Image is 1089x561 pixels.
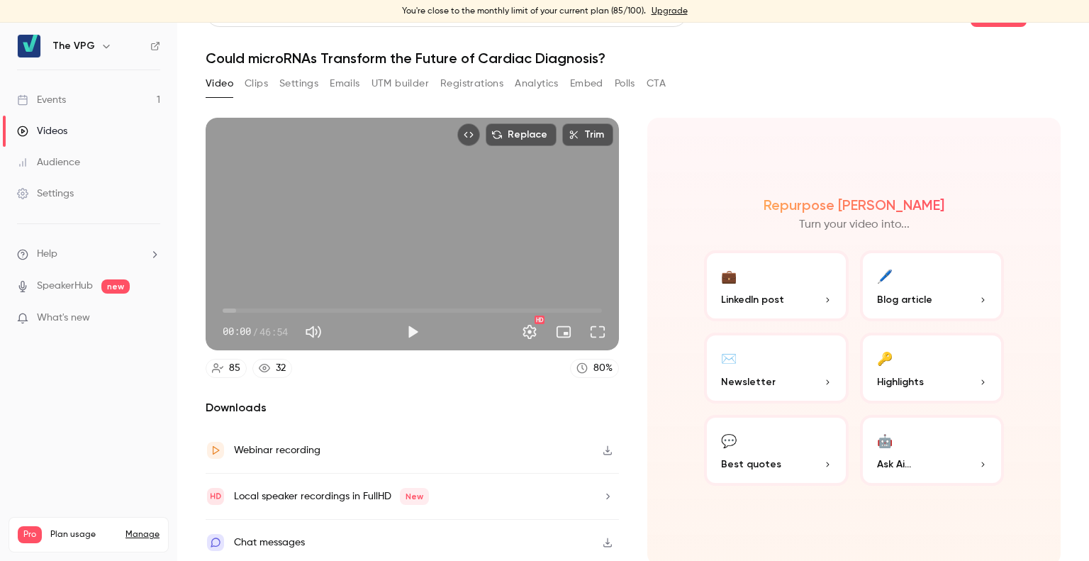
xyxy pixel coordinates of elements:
span: Highlights [877,374,924,389]
div: Chat messages [234,534,305,551]
div: Audience [17,155,80,170]
span: / [252,324,258,339]
div: Events [17,93,66,107]
div: 85 [229,361,240,376]
h2: Repurpose [PERSON_NAME] [764,196,944,213]
h1: Could microRNAs Transform the Future of Cardiac Diagnosis? [206,50,1061,67]
button: Polls [615,72,635,95]
span: Blog article [877,292,932,307]
span: Ask Ai... [877,457,911,472]
a: Upgrade [652,6,688,17]
div: Webinar recording [234,442,320,459]
span: Help [37,247,57,262]
div: 32 [276,361,286,376]
button: 🔑Highlights [860,333,1005,404]
button: 🤖Ask Ai... [860,415,1005,486]
button: Mute [299,318,328,346]
span: Plan usage [50,529,117,540]
button: Clips [245,72,268,95]
span: What's new [37,311,90,326]
div: 00:00 [223,324,288,339]
span: LinkedIn post [721,292,784,307]
li: help-dropdown-opener [17,247,160,262]
div: 🔑 [877,347,893,369]
span: new [101,279,130,294]
button: Settings [279,72,318,95]
span: Pro [18,526,42,543]
a: 32 [252,359,292,378]
a: Manage [125,529,160,540]
div: ✉️ [721,347,737,369]
button: CTA [647,72,666,95]
button: 💼LinkedIn post [704,250,849,321]
button: Embed [570,72,603,95]
span: 00:00 [223,324,251,339]
button: Video [206,72,233,95]
div: 💬 [721,429,737,451]
button: Emails [330,72,359,95]
a: SpeakerHub [37,279,93,294]
span: New [400,488,429,505]
img: The VPG [18,35,40,57]
div: Local speaker recordings in FullHD [234,488,429,505]
span: 46:54 [259,324,288,339]
p: Turn your video into... [799,216,910,233]
div: Settings [17,187,74,201]
a: 80% [570,359,619,378]
button: 💬Best quotes [704,415,849,486]
button: UTM builder [372,72,429,95]
div: 🤖 [877,429,893,451]
a: 85 [206,359,247,378]
button: Registrations [440,72,503,95]
h2: Downloads [206,399,619,416]
button: Replace [486,123,557,146]
button: Turn on miniplayer [549,318,578,346]
span: Newsletter [721,374,776,389]
div: 🖊️ [877,265,893,287]
button: ✉️Newsletter [704,333,849,404]
button: 🖊️Blog article [860,250,1005,321]
div: Videos [17,124,67,138]
div: 💼 [721,265,737,287]
button: Settings [515,318,544,346]
button: Full screen [583,318,612,346]
div: HD [535,316,544,324]
span: Best quotes [721,457,781,472]
button: Embed video [457,123,480,146]
button: Trim [562,123,613,146]
button: Analytics [515,72,559,95]
button: Play [398,318,427,346]
div: 80 % [593,361,613,376]
h6: The VPG [52,39,95,53]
